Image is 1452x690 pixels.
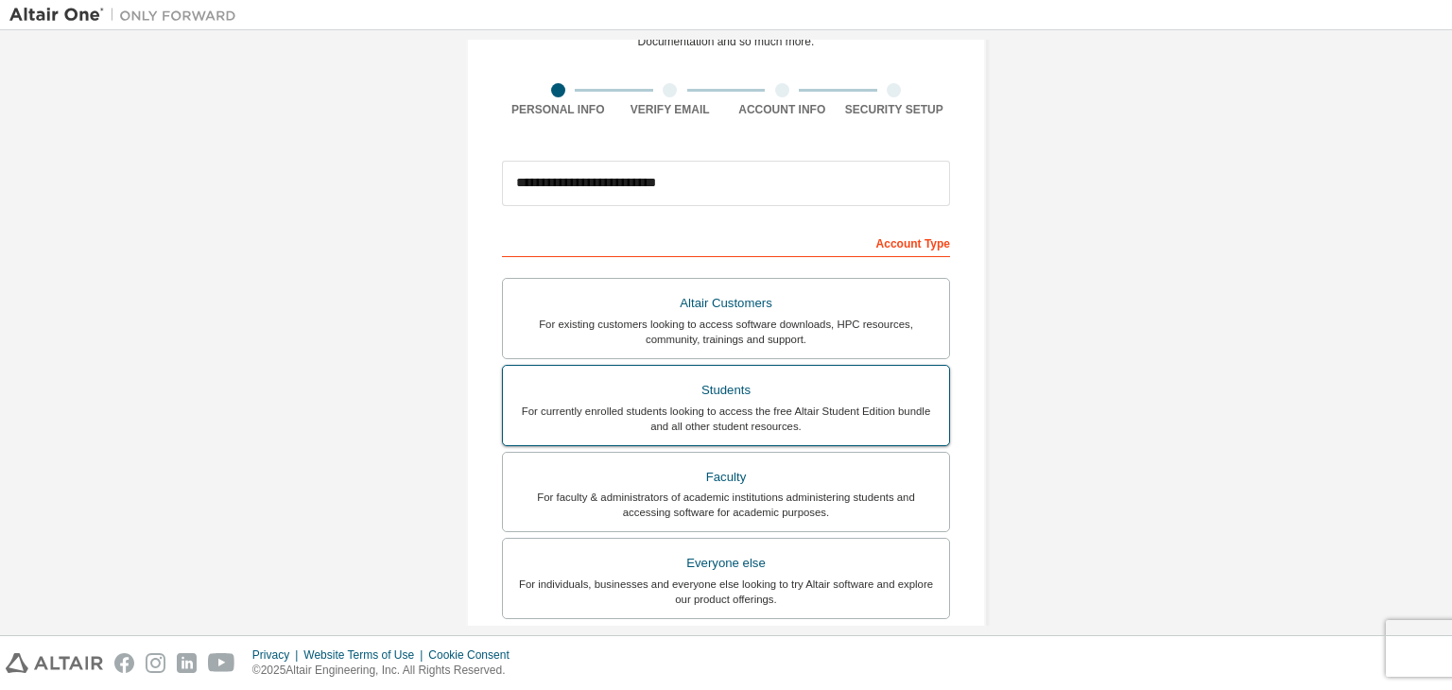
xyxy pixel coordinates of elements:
[146,653,165,673] img: instagram.svg
[114,653,134,673] img: facebook.svg
[514,577,938,607] div: For individuals, businesses and everyone else looking to try Altair software and explore our prod...
[177,653,197,673] img: linkedin.svg
[428,647,520,663] div: Cookie Consent
[726,102,838,117] div: Account Info
[252,647,303,663] div: Privacy
[303,647,428,663] div: Website Terms of Use
[514,404,938,434] div: For currently enrolled students looking to access the free Altair Student Edition bundle and all ...
[614,102,727,117] div: Verify Email
[514,550,938,577] div: Everyone else
[9,6,246,25] img: Altair One
[6,653,103,673] img: altair_logo.svg
[838,102,951,117] div: Security Setup
[514,290,938,317] div: Altair Customers
[208,653,235,673] img: youtube.svg
[514,377,938,404] div: Students
[514,464,938,491] div: Faculty
[252,663,521,679] p: © 2025 Altair Engineering, Inc. All Rights Reserved.
[502,102,614,117] div: Personal Info
[502,227,950,257] div: Account Type
[514,490,938,520] div: For faculty & administrators of academic institutions administering students and accessing softwa...
[514,317,938,347] div: For existing customers looking to access software downloads, HPC resources, community, trainings ...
